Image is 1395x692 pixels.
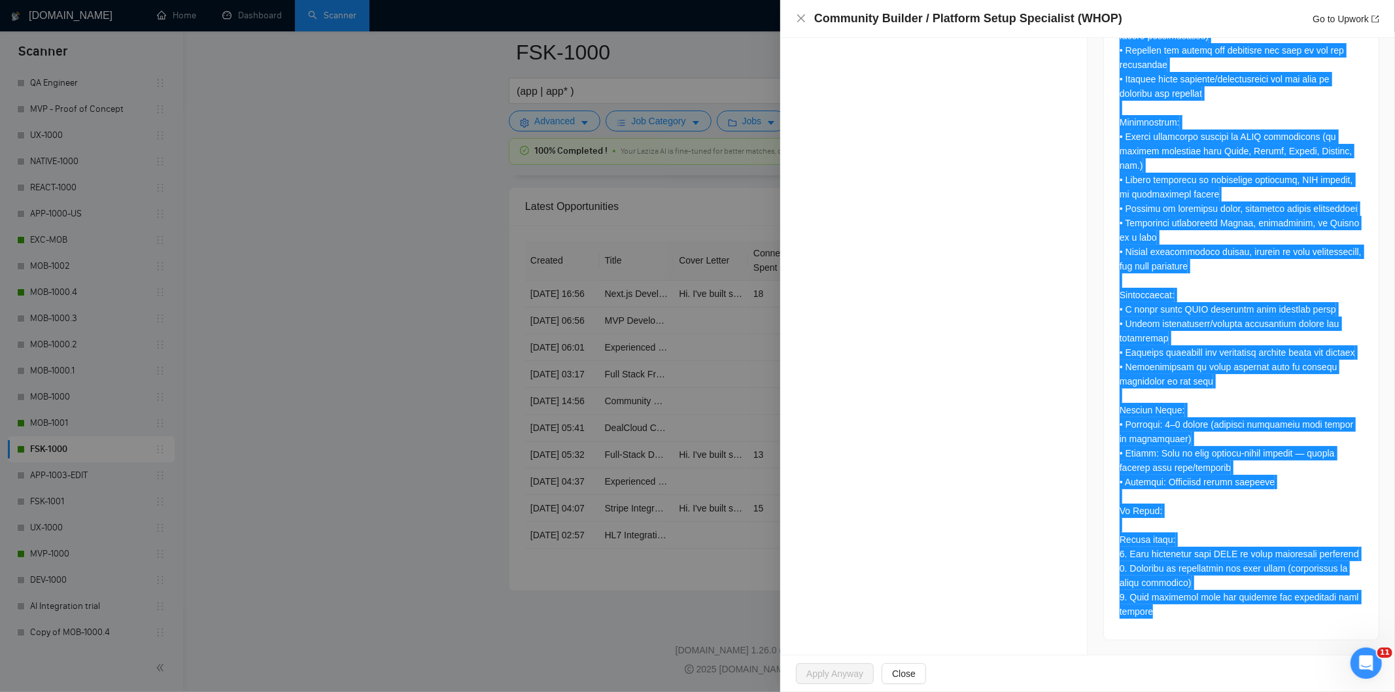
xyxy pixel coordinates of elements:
span: close [796,13,806,24]
button: Close [796,13,806,24]
span: Close [892,666,916,681]
h4: Community Builder / Platform Setup Specialist (WHOP) [814,10,1122,27]
a: Go to Upworkexport [1313,14,1379,24]
iframe: Intercom live chat [1351,648,1382,679]
button: Close [882,663,926,684]
span: export [1371,15,1379,23]
span: 11 [1377,648,1392,658]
